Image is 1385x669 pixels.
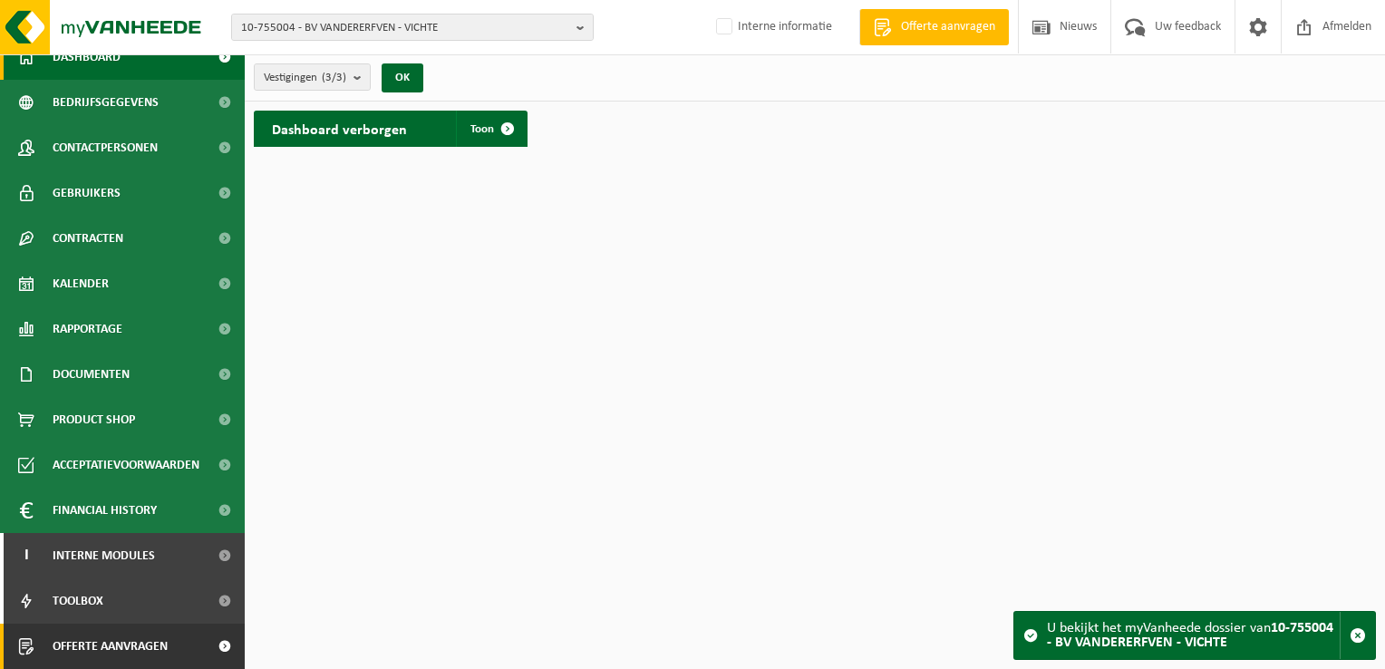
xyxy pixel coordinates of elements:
span: Vestigingen [264,64,346,92]
strong: 10-755004 - BV VANDERERFVEN - VICHTE [1047,621,1333,650]
span: I [18,533,34,578]
span: Kalender [53,261,109,306]
div: U bekijkt het myVanheede dossier van [1047,612,1340,659]
span: Bedrijfsgegevens [53,80,159,125]
label: Interne informatie [712,14,832,41]
span: Rapportage [53,306,122,352]
span: Financial History [53,488,157,533]
button: Vestigingen(3/3) [254,63,371,91]
count: (3/3) [322,72,346,83]
button: OK [382,63,423,92]
span: Interne modules [53,533,155,578]
span: Toolbox [53,578,103,624]
span: Contracten [53,216,123,261]
span: Product Shop [53,397,135,442]
span: Offerte aanvragen [53,624,168,669]
span: Toon [470,123,494,135]
h2: Dashboard verborgen [254,111,425,146]
span: 10-755004 - BV VANDERERFVEN - VICHTE [241,15,569,42]
span: Acceptatievoorwaarden [53,442,199,488]
button: 10-755004 - BV VANDERERFVEN - VICHTE [231,14,594,41]
span: Dashboard [53,34,121,80]
span: Gebruikers [53,170,121,216]
span: Offerte aanvragen [896,18,1000,36]
a: Toon [456,111,526,147]
a: Offerte aanvragen [859,9,1009,45]
span: Documenten [53,352,130,397]
span: Contactpersonen [53,125,158,170]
